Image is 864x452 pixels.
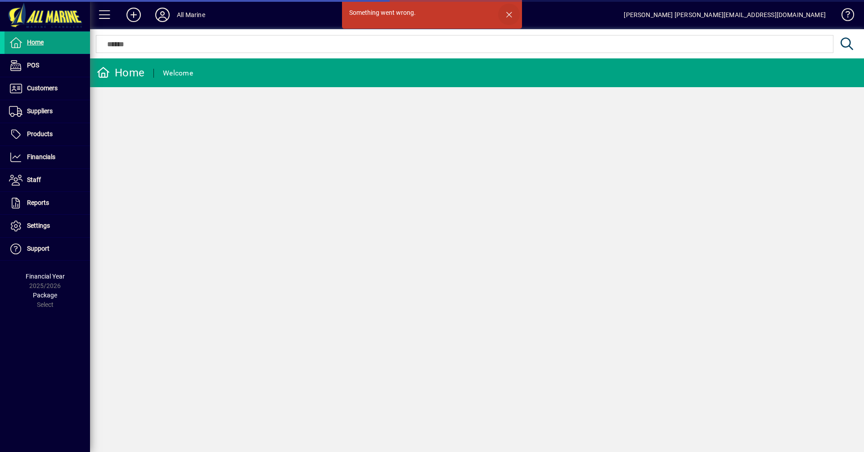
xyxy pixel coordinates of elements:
[27,107,53,115] span: Suppliers
[33,292,57,299] span: Package
[835,2,853,31] a: Knowledge Base
[27,62,39,69] span: POS
[27,176,41,183] span: Staff
[4,100,90,123] a: Suppliers
[4,238,90,260] a: Support
[27,245,49,252] span: Support
[119,7,148,23] button: Add
[148,7,177,23] button: Profile
[4,123,90,146] a: Products
[4,192,90,214] a: Reports
[27,130,53,137] span: Products
[163,66,193,80] div: Welcome
[27,39,44,46] span: Home
[27,222,50,229] span: Settings
[97,66,144,80] div: Home
[27,153,55,160] span: Financials
[624,8,826,22] div: [PERSON_NAME] [PERSON_NAME][EMAIL_ADDRESS][DOMAIN_NAME]
[4,169,90,191] a: Staff
[27,84,58,92] span: Customers
[4,146,90,168] a: Financials
[26,273,65,280] span: Financial Year
[27,199,49,206] span: Reports
[4,77,90,100] a: Customers
[177,8,205,22] div: All Marine
[4,215,90,237] a: Settings
[4,54,90,77] a: POS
